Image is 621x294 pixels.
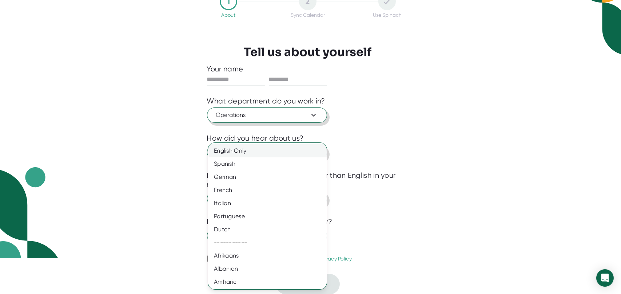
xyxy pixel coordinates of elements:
[208,249,332,262] div: Afrikaans
[208,262,332,275] div: Albanian
[596,269,614,287] div: Open Intercom Messenger
[208,157,332,170] div: Spanish
[208,275,332,289] div: Amharic
[208,184,332,197] div: French
[208,170,332,184] div: German
[208,223,332,236] div: Dutch
[208,210,332,223] div: Portuguese
[208,236,332,249] div: -----------
[208,144,332,157] div: English Only
[208,197,332,210] div: Italian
